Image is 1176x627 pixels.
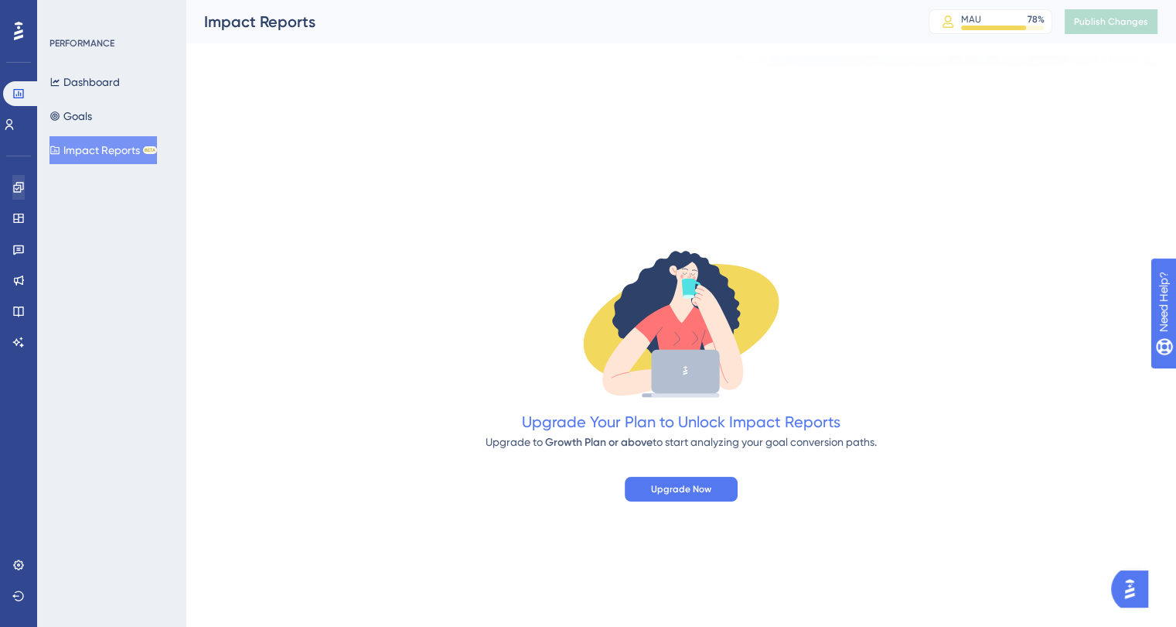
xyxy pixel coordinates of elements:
span: Publish Changes [1074,15,1148,28]
button: Dashboard [49,68,120,96]
div: Impact Reports [204,11,890,33]
div: 78 % [1028,13,1045,26]
button: Upgrade Now [625,477,738,502]
div: BETA [143,146,157,154]
div: PERFORMANCE [49,37,114,50]
span: Growth Plan or above [545,436,653,449]
span: Upgrade Now [651,483,711,495]
span: Upgrade Your Plan to Unlock Impact Reports [522,413,840,431]
button: Goals [49,102,92,130]
button: Impact ReportsBETA [49,136,157,164]
div: MAU [961,13,981,26]
span: Need Help? [36,4,97,22]
span: Upgrade to to start analyzing your goal conversion paths. [486,436,877,448]
button: Publish Changes [1065,9,1157,34]
iframe: UserGuiding AI Assistant Launcher [1111,566,1157,612]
